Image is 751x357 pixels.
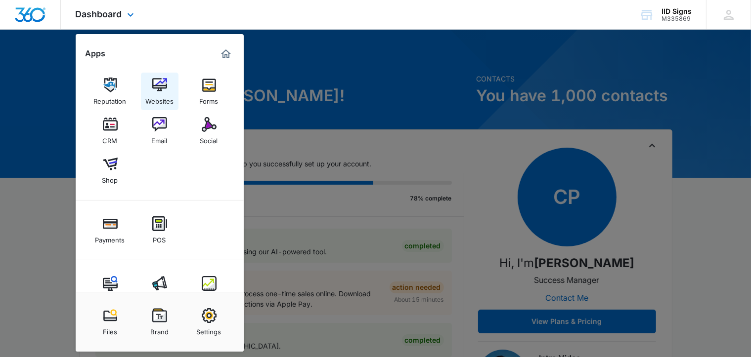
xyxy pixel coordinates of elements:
div: Websites [145,92,174,105]
a: Reputation [91,73,129,110]
div: Reputation [94,92,127,105]
div: Files [103,323,117,336]
a: Content [91,271,129,309]
a: Intelligence [190,271,228,309]
a: Ads [141,271,178,309]
a: Files [91,303,129,341]
a: Websites [141,73,178,110]
div: account id [662,15,692,22]
a: Email [141,112,178,150]
a: CRM [91,112,129,150]
div: Ads [154,291,166,304]
div: POS [153,231,166,244]
div: Settings [197,323,221,336]
a: Social [190,112,228,150]
a: Forms [190,73,228,110]
div: CRM [103,132,118,145]
div: account name [662,7,692,15]
div: Payments [95,231,125,244]
div: Social [200,132,218,145]
a: Payments [91,211,129,249]
div: Content [98,291,123,304]
a: Settings [190,303,228,341]
div: Email [152,132,168,145]
a: POS [141,211,178,249]
div: Brand [150,323,169,336]
a: Brand [141,303,178,341]
h2: Apps [86,49,106,58]
div: Shop [102,171,118,184]
div: Forms [200,92,219,105]
a: Shop [91,152,129,189]
a: Marketing 360® Dashboard [218,46,234,62]
div: Intelligence [191,291,226,304]
span: Dashboard [76,9,122,19]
